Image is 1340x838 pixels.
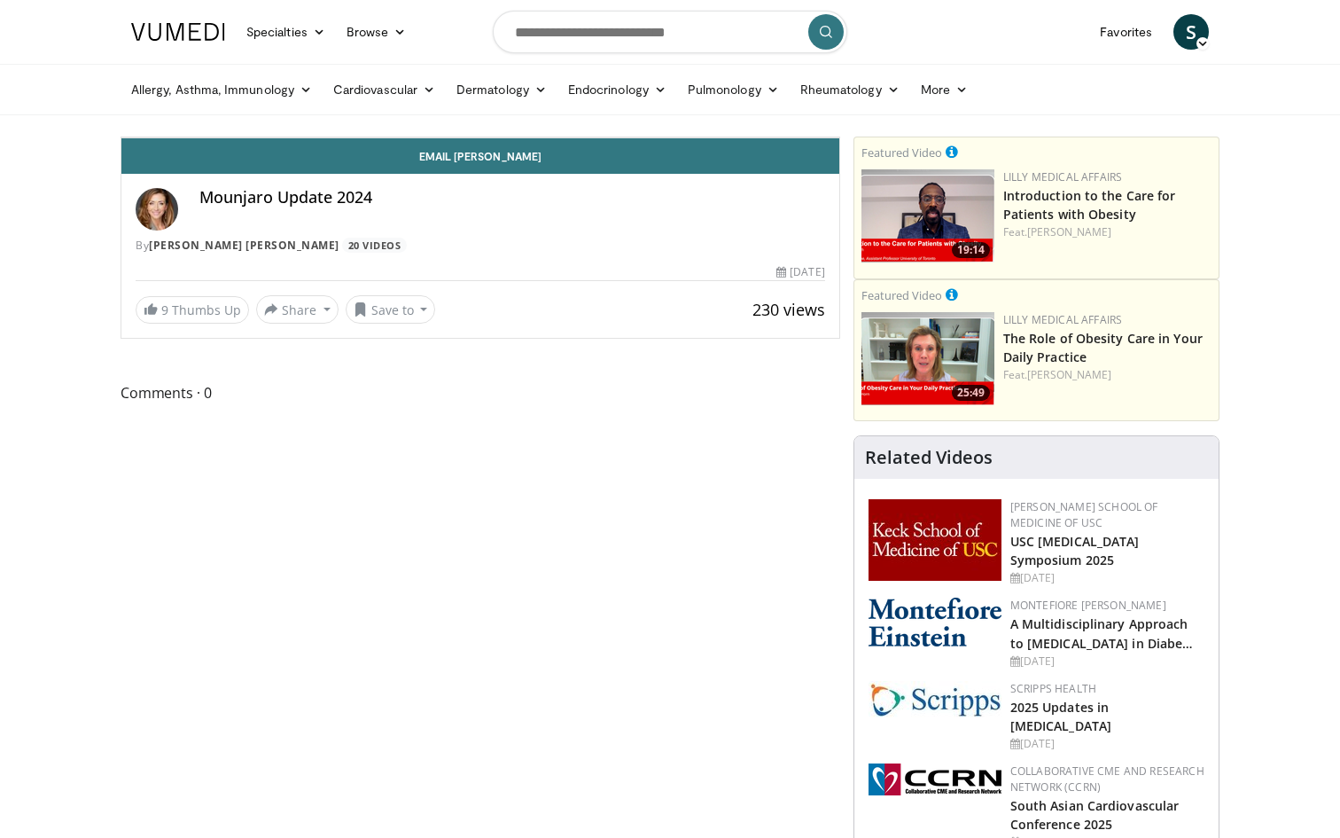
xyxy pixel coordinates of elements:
div: [DATE] [1010,654,1204,670]
input: Search topics, interventions [493,11,847,53]
div: [DATE] [1010,570,1204,586]
h4: Mounjaro Update 2024 [199,188,825,208]
button: Share [256,295,339,324]
a: Lilly Medical Affairs [1003,169,1123,184]
span: 25:49 [952,385,990,401]
div: [DATE] [1010,736,1204,752]
img: a04ee3ba-8487-4636-b0fb-5e8d268f3737.png.150x105_q85_autocrop_double_scale_upscale_version-0.2.png [869,764,1001,795]
h4: Related Videos [865,447,993,468]
img: 7b941f1f-d101-407a-8bfa-07bd47db01ba.png.150x105_q85_autocrop_double_scale_upscale_version-0.2.jpg [869,499,1001,581]
a: [PERSON_NAME] [1027,224,1111,239]
a: The Role of Obesity Care in Your Daily Practice [1003,330,1203,365]
span: 230 views [752,299,825,320]
video-js: Video Player [121,137,839,138]
a: Scripps Health [1010,681,1096,696]
a: Montefiore [PERSON_NAME] [1010,598,1166,613]
a: Rheumatology [790,72,910,107]
div: Feat. [1003,224,1211,240]
a: More [910,72,978,107]
a: Favorites [1089,14,1163,50]
div: Feat. [1003,367,1211,383]
a: Pulmonology [677,72,790,107]
a: Specialties [236,14,336,50]
a: 9 Thumbs Up [136,296,249,324]
a: Collaborative CME and Research Network (CCRN) [1010,764,1204,795]
a: Introduction to the Care for Patients with Obesity [1003,187,1176,223]
a: 2025 Updates in [MEDICAL_DATA] [1010,699,1111,734]
a: A Multidisciplinary Approach to [MEDICAL_DATA] in Diabe… [1010,615,1194,651]
a: Cardiovascular [323,72,446,107]
a: 20 Videos [342,238,407,253]
img: c9f2b0b7-b02a-4276-a72a-b0cbb4230bc1.jpg.150x105_q85_autocrop_double_scale_upscale_version-0.2.jpg [869,681,1001,717]
a: South Asian Cardiovascular Conference 2025 [1010,797,1180,833]
a: Lilly Medical Affairs [1003,312,1123,327]
a: Allergy, Asthma, Immunology [121,72,323,107]
div: [DATE] [776,264,824,280]
a: S [1173,14,1209,50]
a: 25:49 [861,312,994,405]
a: [PERSON_NAME] School of Medicine of USC [1010,499,1158,530]
a: Endocrinology [557,72,677,107]
a: Browse [336,14,417,50]
img: Avatar [136,188,178,231]
img: VuMedi Logo [131,23,225,41]
span: Comments 0 [121,381,840,404]
a: [PERSON_NAME] [PERSON_NAME] [149,238,339,253]
img: e1208b6b-349f-4914-9dd7-f97803bdbf1d.png.150x105_q85_crop-smart_upscale.png [861,312,994,405]
a: Email [PERSON_NAME] [121,138,839,174]
a: Dermatology [446,72,557,107]
a: USC [MEDICAL_DATA] Symposium 2025 [1010,533,1140,568]
a: 19:14 [861,169,994,262]
span: 9 [161,302,168,318]
img: acc2e291-ced4-4dd5-b17b-d06994da28f3.png.150x105_q85_crop-smart_upscale.png [861,169,994,262]
small: Featured Video [861,145,942,161]
small: Featured Video [861,287,942,303]
div: By [136,238,825,254]
img: b0142b4c-93a1-4b58-8f91-5265c282693c.png.150x105_q85_autocrop_double_scale_upscale_version-0.2.png [869,598,1001,646]
span: 19:14 [952,242,990,258]
button: Save to [346,295,436,324]
a: [PERSON_NAME] [1027,367,1111,382]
